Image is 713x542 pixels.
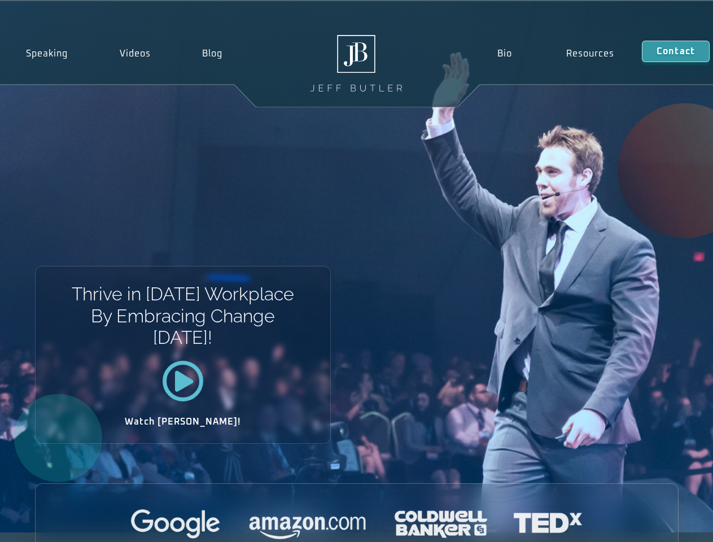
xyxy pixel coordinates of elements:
h2: Watch [PERSON_NAME]! [75,417,291,426]
span: Contact [657,47,695,56]
nav: Menu [470,41,641,67]
a: Contact [642,41,710,62]
a: Blog [176,41,248,67]
a: Resources [539,41,642,67]
a: Bio [470,41,539,67]
h1: Thrive in [DATE] Workplace By Embracing Change [DATE]! [71,283,295,348]
a: Videos [94,41,177,67]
